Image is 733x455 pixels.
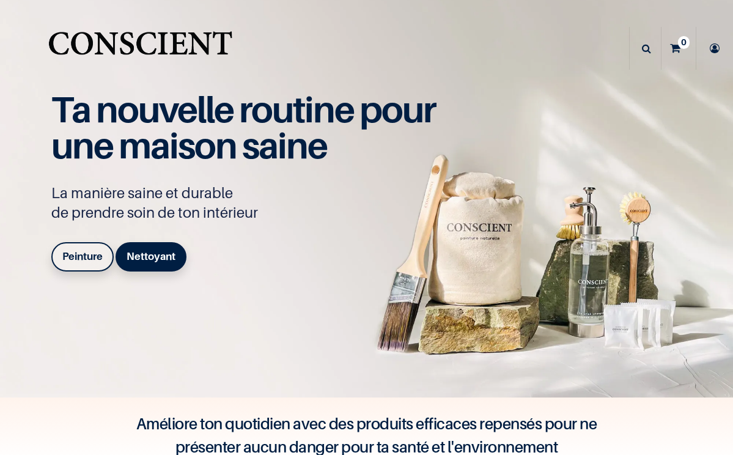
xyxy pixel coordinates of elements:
a: Logo of Conscient [46,24,235,73]
p: La manière saine et durable de prendre soin de ton intérieur [51,183,449,223]
b: Nettoyant [127,250,175,262]
b: Peinture [62,250,103,262]
a: 0 [661,27,696,70]
a: Nettoyant [116,242,186,272]
span: Ta nouvelle routine pour une maison saine [51,87,435,167]
a: Peinture [51,242,114,272]
img: Conscient [46,24,235,73]
sup: 0 [678,36,690,48]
